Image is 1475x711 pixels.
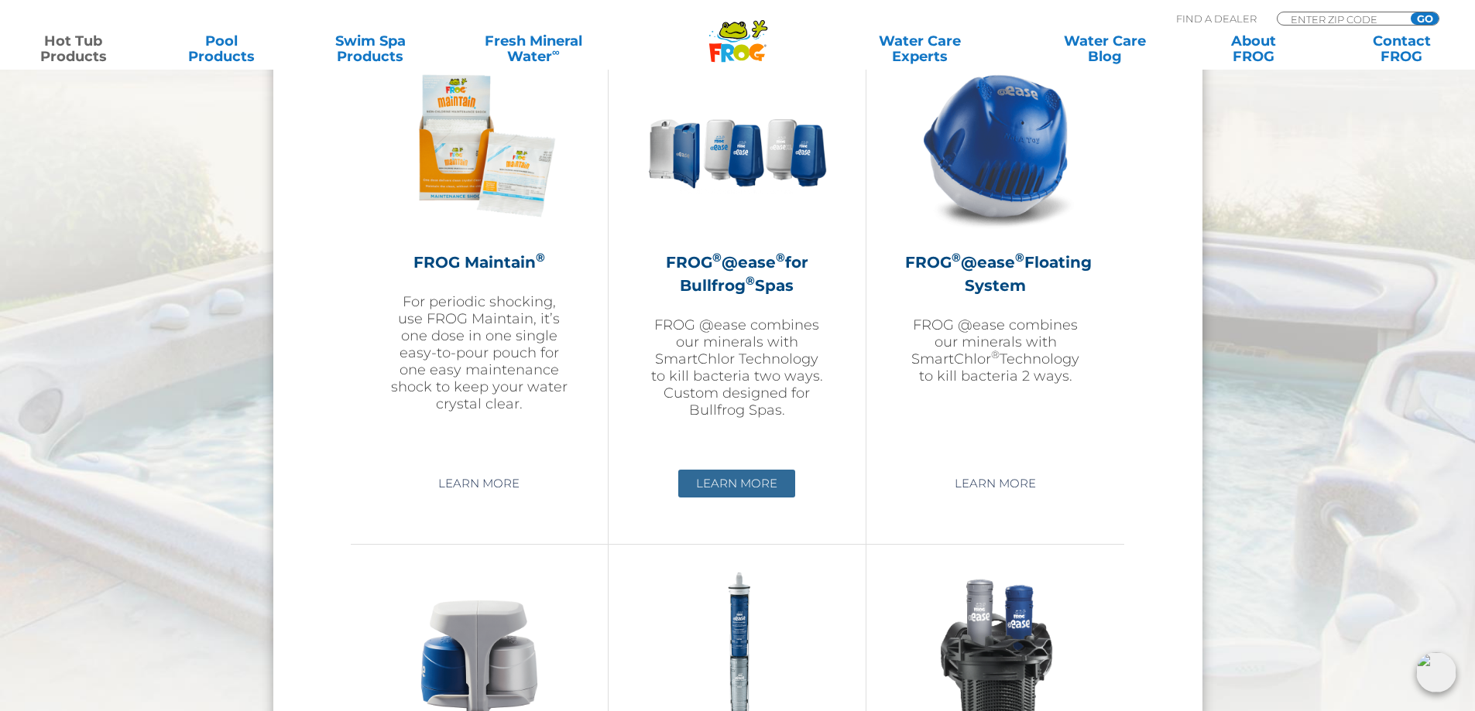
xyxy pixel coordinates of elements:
[952,250,961,265] sup: ®
[389,293,569,412] p: For periodic shocking, use FROG Maintain, it’s one dose in one single easy-to-pour pouch for one ...
[647,56,827,235] img: bullfrog-product-hero-300x300.png
[1047,33,1162,64] a: Water CareBlog
[776,250,785,265] sup: ®
[389,56,569,235] img: Frog_Maintain_Hero-2-v2-300x300.png
[937,470,1054,497] a: Learn More
[826,33,1014,64] a: Water CareExperts
[15,33,131,64] a: Hot TubProducts
[647,251,827,297] h2: FROG @ease for Bullfrog Spas
[1015,250,1024,265] sup: ®
[552,46,560,58] sup: ∞
[389,56,569,458] a: FROG Maintain®For periodic shocking, use FROG Maintain, it’s one dose in one single easy-to-pour ...
[678,470,795,497] a: Learn More
[746,273,755,288] sup: ®
[420,470,537,497] a: Learn More
[905,251,1086,297] h2: FROG @ease Floating System
[461,33,605,64] a: Fresh MineralWater∞
[389,251,569,274] h2: FROG Maintain
[1344,33,1460,64] a: ContactFROG
[536,250,545,265] sup: ®
[712,250,722,265] sup: ®
[1411,12,1439,25] input: GO
[1176,12,1257,26] p: Find A Dealer
[906,56,1086,235] img: hot-tub-product-atease-system-300x300.png
[647,316,827,419] p: FROG @ease combines our minerals with SmartChlor Technology to kill bacteria two ways. Custom des...
[905,56,1086,458] a: FROG®@ease®Floating SystemFROG @ease combines our minerals with SmartChlor®Technology to kill bac...
[1416,652,1456,692] img: openIcon
[991,348,1000,361] sup: ®
[313,33,428,64] a: Swim SpaProducts
[164,33,280,64] a: PoolProducts
[1289,12,1394,26] input: Zip Code Form
[1195,33,1311,64] a: AboutFROG
[647,56,827,458] a: FROG®@ease®for Bullfrog®SpasFROG @ease combines our minerals with SmartChlor Technology to kill b...
[905,316,1086,385] p: FROG @ease combines our minerals with SmartChlor Technology to kill bacteria 2 ways.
